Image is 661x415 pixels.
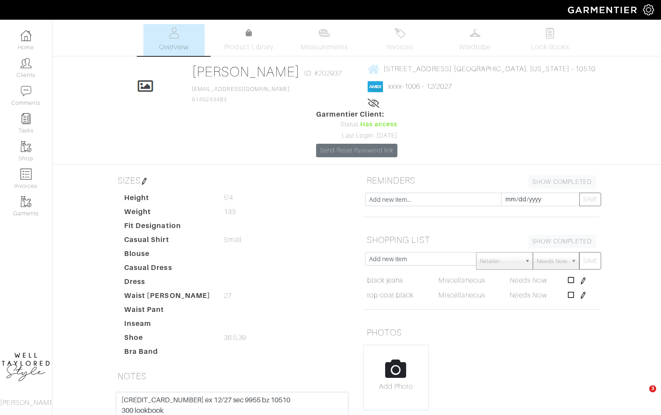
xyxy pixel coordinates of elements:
a: [STREET_ADDRESS] [GEOGRAPHIC_DATA], [US_STATE] - 10510 [368,63,595,74]
img: clients-icon-6bae9207a08558b7cb47a8932f037763ab4055f8c8b6bfacd5dc20c3e0201464.png [21,58,31,69]
img: american_express-1200034d2e149cdf2cc7894a33a747db654cf6f8355cb502592f1d228b2ac700.png [368,81,383,92]
h5: NOTES [114,367,350,385]
div: Last Login: [DATE] [316,131,397,141]
dt: Dress [118,277,217,290]
dt: Fit Designation [118,221,217,235]
span: [STREET_ADDRESS] [GEOGRAPHIC_DATA], [US_STATE] - 10510 [383,65,595,73]
img: garments-icon-b7da505a4dc4fd61783c78ac3ca0ef83fa9d6f193b1c9dc38574b1d14d53ca28.png [21,196,31,207]
img: orders-icon-0abe47150d42831381b5fb84f609e132dff9fe21cb692f30cb5eec754e2cba89.png [21,169,31,180]
span: 5’4 [224,193,233,203]
span: 38.5,39 [224,332,246,343]
a: Invoices [369,24,430,56]
input: Add new item... [365,193,501,206]
dt: Weight [118,207,217,221]
span: Measurements [301,42,348,52]
img: pen-cf24a1663064a2ec1b9c1bd2387e9de7a2fa800b781884d57f21acf72779bad2.png [580,277,587,284]
dt: Casual Dress [118,263,217,277]
h5: REMINDERS [363,172,599,189]
span: 9149243483 [192,86,290,103]
span: Miscellaneous [438,291,485,299]
span: ID: #202937 [304,68,342,79]
span: Retailer [480,252,521,270]
span: Wardrobe [459,42,491,52]
img: basicinfo-40fd8af6dae0f16599ec9e87c0ef1c0a1fdea2edbe929e3d69a839185d80c458.svg [168,28,179,38]
span: 27 [224,290,232,301]
a: black jeans [367,275,404,286]
span: Needs Now [510,277,546,284]
dt: Bra Band [118,346,217,360]
div: Status: [316,120,397,129]
img: orders-27d20c2124de7fd6de4e0e44c1d41de31381a507db9b33961299e4e07d508b8c.svg [394,28,405,38]
a: Overview [143,24,205,56]
img: garmentier-logo-header-white-b43fb05a5012e4ada735d5af1a66efaba907eab6374d6393d1fbf88cb4ef424d.png [564,2,643,17]
img: dashboard-icon-dbcd8f5a0b271acd01030246c82b418ddd0df26cd7fceb0bd07c9910d44c42f6.png [21,30,31,41]
img: garments-icon-b7da505a4dc4fd61783c78ac3ca0ef83fa9d6f193b1c9dc38574b1d14d53ca28.png [21,141,31,152]
h5: PHOTOS [363,324,599,341]
dt: Height [118,193,217,207]
a: SHOW COMPLETED [529,175,596,189]
span: Needs Now [510,291,546,299]
span: Invoices [386,42,413,52]
span: Look Books [531,42,570,52]
button: SAVE [579,252,601,270]
dt: Blouse [118,249,217,263]
img: comment-icon-a0a6a9ef722e966f86d9cbdc48e553b5cf19dbc54f86b18d962a5391bc8f6eb6.png [21,86,31,97]
img: todo-9ac3debb85659649dc8f770b8b6100bb5dab4b48dedcbae339e5042a72dfd3cc.svg [545,28,556,38]
img: gear-icon-white-bd11855cb880d31180b6d7d6211b90ccbf57a29d726f0c71d8c61bd08dd39cc2.png [643,4,654,15]
a: [EMAIL_ADDRESS][DOMAIN_NAME] [192,86,290,92]
img: pen-cf24a1663064a2ec1b9c1bd2387e9de7a2fa800b781884d57f21acf72779bad2.png [580,292,587,299]
span: Needs Now [537,252,567,270]
span: Overview [159,42,188,52]
input: Add new item [365,252,477,266]
dt: Casual Shirt [118,235,217,249]
a: SHOW COMPLETED [529,235,596,248]
a: Wardrobe [444,24,505,56]
a: Measurements [294,24,355,56]
a: Look Books [519,24,581,56]
a: Send Reset Password link [316,144,397,157]
span: Has access [360,120,398,129]
span: Small [224,235,242,245]
a: top coat black [367,290,414,301]
span: 133 [224,207,236,217]
span: Miscellaneous [438,277,485,284]
span: Garmentier Client: [316,109,397,120]
dt: Waist [PERSON_NAME] [118,290,217,304]
img: reminder-icon-8004d30b9f0a5d33ae49ab947aed9ed385cf756f9e5892f1edd6e32f2345188e.png [21,113,31,124]
h5: SIZES [114,172,350,189]
dt: Inseam [118,318,217,332]
h5: SHOPPING LIST [363,231,599,249]
img: wardrobe-487a4870c1b7c33e795ec22d11cfc2ed9d08956e64fb3008fe2437562e282088.svg [470,28,480,38]
iframe: Intercom live chat [631,385,652,406]
a: xxxx-1006 - 12/2027 [388,83,452,90]
span: 3 [649,385,656,392]
img: pen-cf24a1663064a2ec1b9c1bd2387e9de7a2fa800b781884d57f21acf72779bad2.png [141,178,148,185]
a: Product Library [219,28,280,52]
span: Product Library [224,42,274,52]
dt: Shoe [118,332,217,346]
img: measurements-466bbee1fd09ba9460f595b01e5d73f9e2bff037440d3c8f018324cb6cdf7a4a.svg [319,28,330,38]
button: SAVE [579,193,601,206]
dt: Waist Pant [118,304,217,318]
a: [PERSON_NAME] [192,64,300,80]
